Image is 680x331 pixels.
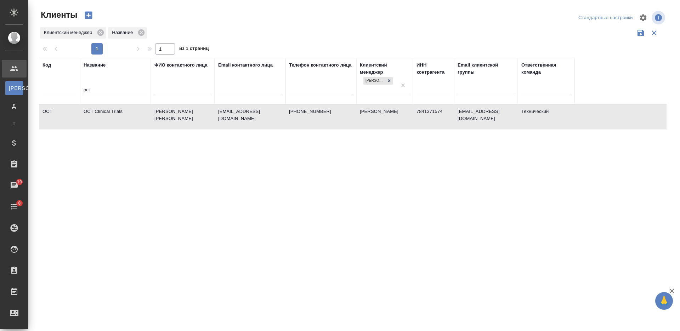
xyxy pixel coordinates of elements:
[577,12,635,23] div: split button
[458,62,514,76] div: Email клиентской группы
[42,62,51,69] div: Код
[9,120,19,127] span: Т
[9,85,19,92] span: [PERSON_NAME]
[454,104,518,129] td: [EMAIL_ADDRESS][DOMAIN_NAME]
[413,104,454,129] td: 7841371574
[652,11,667,24] span: Посмотреть информацию
[9,102,19,109] span: Д
[289,62,352,69] div: Телефон контактного лица
[40,27,106,39] div: Клиентский менеджер
[108,27,147,39] div: Название
[647,26,661,40] button: Сбросить фильтры
[363,76,394,85] div: Никифорова Валерия
[80,9,97,21] button: Создать
[39,9,77,21] span: Клиенты
[518,104,574,129] td: Технический
[658,293,670,308] span: 🙏
[655,292,673,310] button: 🙏
[44,29,95,36] p: Клиентский менеджер
[635,9,652,26] span: Настроить таблицу
[634,26,647,40] button: Сохранить фильтры
[360,62,409,76] div: Клиентский менеджер
[363,77,385,85] div: [PERSON_NAME]
[13,178,26,186] span: 19
[14,200,25,207] span: 8
[151,104,215,129] td: [PERSON_NAME] [PERSON_NAME]
[80,104,151,129] td: OCT Clinical Trials
[289,108,353,115] p: [PHONE_NUMBER]
[356,104,413,129] td: [PERSON_NAME]
[112,29,135,36] p: Название
[5,81,23,95] a: [PERSON_NAME]
[416,62,450,76] div: ИНН контрагента
[218,62,273,69] div: Email контактного лица
[5,99,23,113] a: Д
[179,44,209,55] span: из 1 страниц
[154,62,208,69] div: ФИО контактного лица
[2,198,27,216] a: 8
[218,108,282,122] p: [EMAIL_ADDRESS][DOMAIN_NAME]
[39,104,80,129] td: OCT
[2,177,27,194] a: 19
[84,62,106,69] div: Название
[5,116,23,131] a: Т
[521,62,571,76] div: Ответственная команда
